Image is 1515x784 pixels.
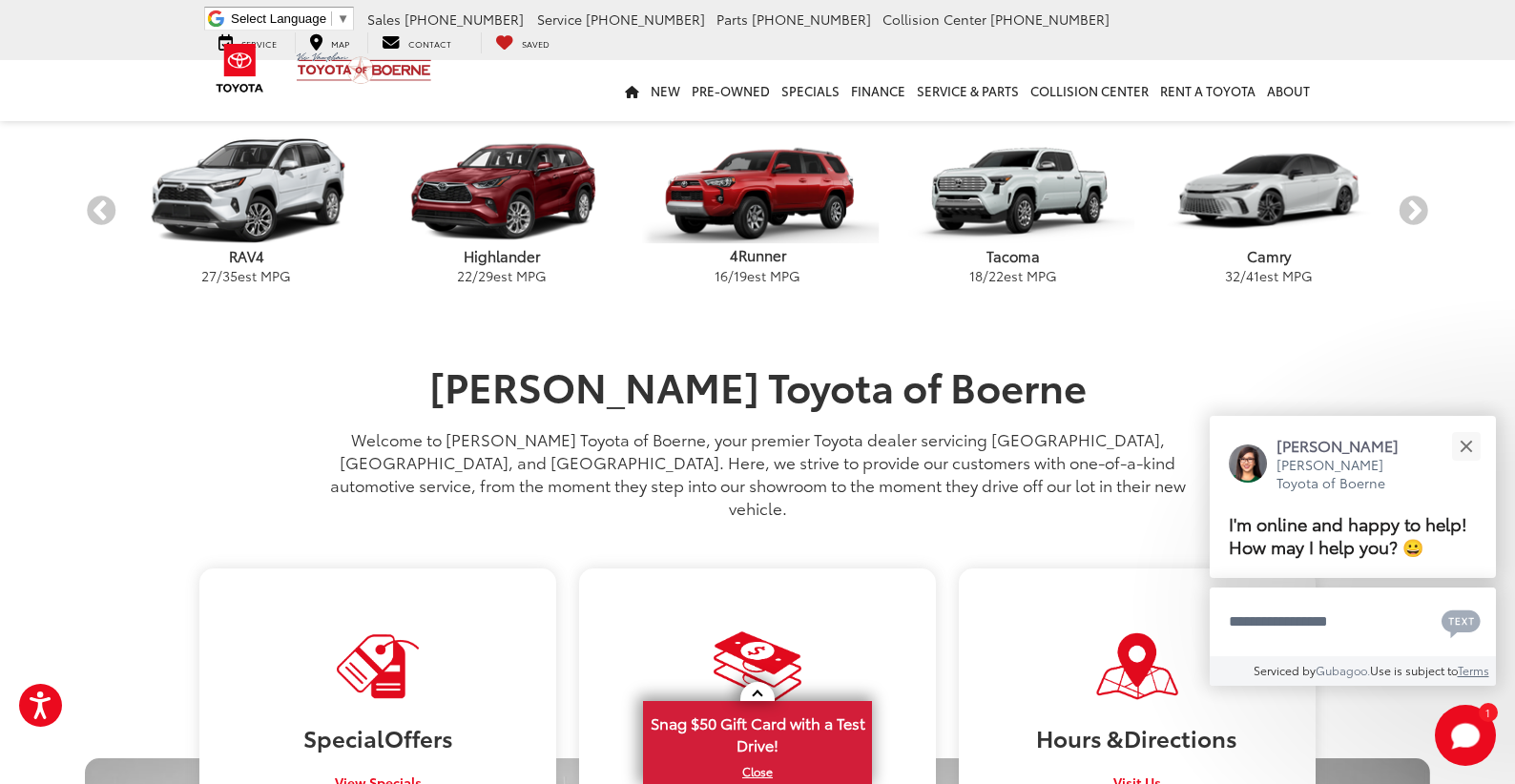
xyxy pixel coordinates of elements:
[645,60,686,121] a: New
[478,266,493,285] span: 29
[845,60,911,121] a: Finance
[118,246,374,266] p: RAV4
[892,139,1135,242] img: Toyota Tacoma
[885,246,1141,266] p: Tacoma
[1397,196,1430,229] button: Next
[85,123,1430,301] aside: carousel
[1229,510,1467,559] span: I'm online and happy to help! How may I help you? 😀
[1025,60,1154,121] a: Collision Center
[367,32,466,53] a: Contact
[337,11,349,26] span: ▼
[990,10,1110,29] span: [PHONE_NUMBER]
[204,32,291,53] a: Service
[1370,662,1458,678] span: Use is subject to
[1445,425,1486,466] button: Close
[1276,456,1418,493] p: [PERSON_NAME] Toyota of Boerne
[1435,705,1496,766] button: Toggle Chat Window
[636,139,880,242] img: Toyota 4Runner
[204,37,276,99] img: Toyota
[381,139,624,242] img: Toyota Highlander
[201,266,217,285] span: 27
[593,725,922,750] h3: Trade Appraisal
[118,137,374,246] img: Toyota RAV4
[457,266,472,285] span: 22
[231,11,326,26] span: Select Language
[1458,662,1489,678] a: Terms
[1246,266,1259,285] span: 41
[734,266,747,285] span: 19
[969,266,983,285] span: 18
[885,266,1141,285] p: / est MPG
[1148,139,1391,242] img: Toyota Camry
[231,11,349,26] a: Select Language​
[1141,246,1397,266] p: Camry
[630,245,885,265] p: 4Runner
[481,32,564,53] a: My Saved Vehicles
[367,10,401,29] span: Sales
[405,10,524,29] span: [PHONE_NUMBER]
[314,363,1201,407] h1: [PERSON_NAME] Toyota of Boerne
[988,266,1004,285] span: 22
[374,246,630,266] p: Highlander
[1154,60,1261,121] a: Rent a Toyota
[1093,630,1181,702] img: Visit Our Dealership
[686,60,776,121] a: Pre-Owned
[1316,662,1370,678] a: Gubagoo.
[1261,60,1316,121] a: About
[537,10,582,29] span: Service
[1442,608,1481,638] svg: Text
[295,32,363,53] a: Map
[714,630,801,702] img: Visit Our Dealership
[619,60,645,121] a: Home
[1436,600,1486,643] button: Chat with SMS
[645,703,870,761] span: Snag $50 Gift Card with a Test Drive!
[1435,705,1496,766] svg: Start Chat
[1276,435,1418,456] p: [PERSON_NAME]
[911,60,1025,121] a: Service & Parts: Opens in a new tab
[331,11,332,26] span: ​
[973,725,1301,750] h3: Hours & Directions
[752,10,871,29] span: [PHONE_NUMBER]
[522,37,550,50] span: Saved
[1225,266,1240,285] span: 32
[214,725,542,750] h3: Special Offers
[882,10,986,29] span: Collision Center
[716,10,748,29] span: Parts
[1210,416,1496,686] div: Close[PERSON_NAME][PERSON_NAME] Toyota of BoerneI'm online and happy to help! How may I help you?...
[334,630,422,702] img: Visit Our Dealership
[296,52,432,85] img: Vic Vaughan Toyota of Boerne
[586,10,705,29] span: [PHONE_NUMBER]
[776,60,845,121] a: Specials
[715,266,728,285] span: 16
[374,266,630,285] p: / est MPG
[1254,662,1316,678] span: Serviced by
[85,196,118,229] button: Previous
[1210,588,1496,656] textarea: Type your message
[118,266,374,285] p: / est MPG
[222,266,238,285] span: 35
[1141,266,1397,285] p: / est MPG
[314,427,1201,519] p: Welcome to [PERSON_NAME] Toyota of Boerne, your premier Toyota dealer servicing [GEOGRAPHIC_DATA]...
[1485,708,1490,716] span: 1
[630,266,885,285] p: / est MPG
